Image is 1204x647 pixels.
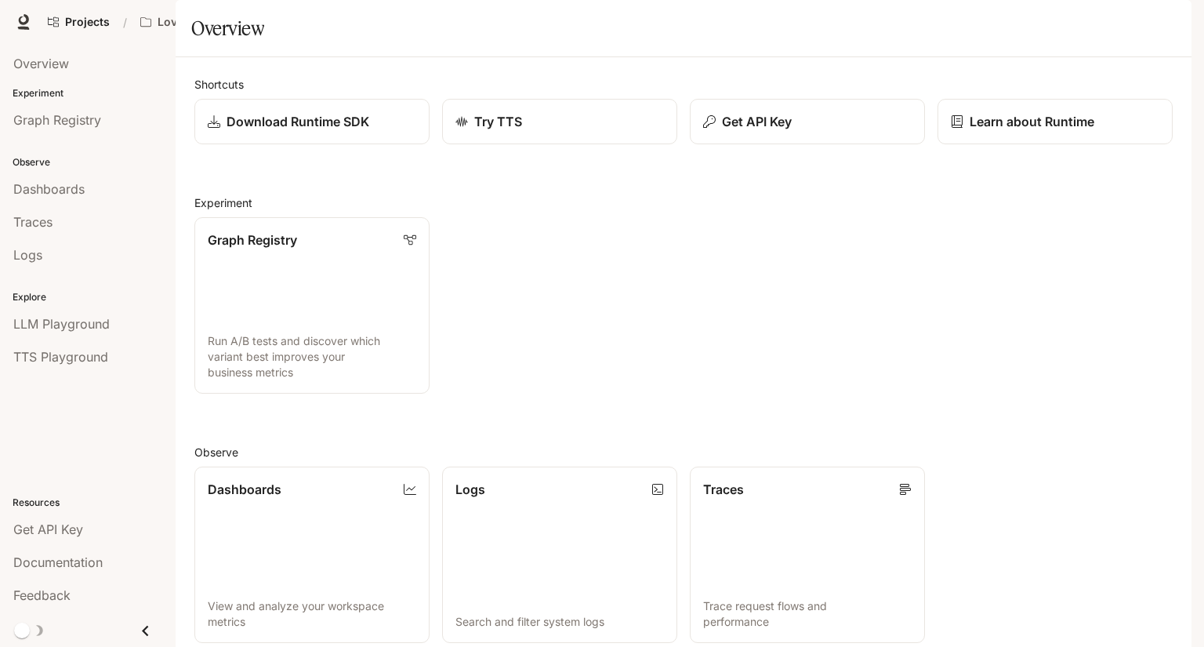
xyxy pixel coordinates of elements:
p: Search and filter system logs [455,614,664,630]
h2: Shortcuts [194,76,1173,93]
a: Graph RegistryRun A/B tests and discover which variant best improves your business metrics [194,217,430,394]
h1: Overview [191,13,264,44]
p: Traces [703,480,744,499]
a: Go to projects [41,6,117,38]
a: DashboardsView and analyze your workspace metrics [194,467,430,643]
button: Get API Key [690,99,925,144]
a: LogsSearch and filter system logs [442,467,677,643]
p: View and analyze your workspace metrics [208,598,416,630]
p: Try TTS [474,112,522,131]
a: Learn about Runtime [937,99,1173,144]
button: Open workspace menu [133,6,260,38]
a: Download Runtime SDK [194,99,430,144]
p: Love Bird Cam [158,16,236,29]
p: Graph Registry [208,231,297,249]
p: Get API Key [722,112,792,131]
p: Dashboards [208,480,281,499]
p: Trace request flows and performance [703,598,912,630]
a: TracesTrace request flows and performance [690,467,925,643]
span: Projects [65,16,110,29]
p: Learn about Runtime [970,112,1094,131]
p: Run A/B tests and discover which variant best improves your business metrics [208,333,416,380]
h2: Experiment [194,194,1173,211]
h2: Observe [194,444,1173,460]
p: Logs [455,480,485,499]
div: / [117,14,133,31]
p: Download Runtime SDK [227,112,369,131]
a: Try TTS [442,99,677,144]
